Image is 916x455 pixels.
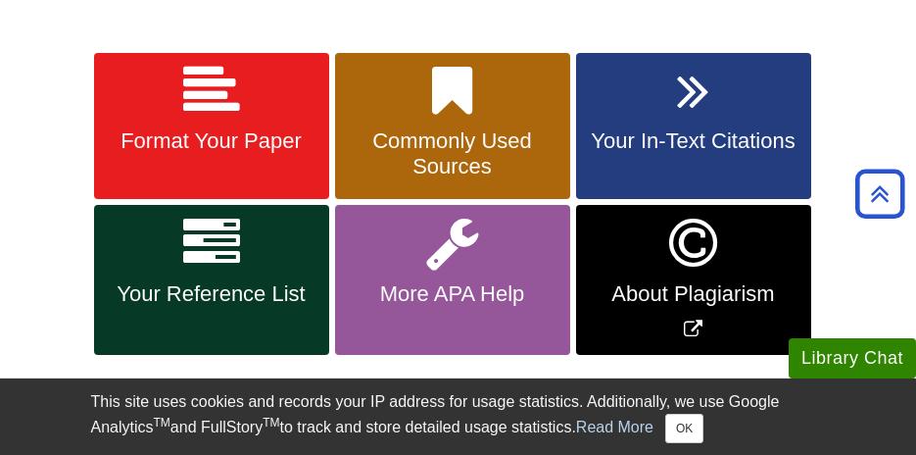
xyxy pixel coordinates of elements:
[576,419,653,435] a: Read More
[94,53,329,200] a: Format Your Paper
[263,416,279,430] sup: TM
[350,128,555,179] span: Commonly Used Sources
[94,205,329,355] a: Your Reference List
[109,128,314,154] span: Format Your Paper
[789,338,916,379] button: Library Chat
[591,128,796,154] span: Your In-Text Citations
[335,53,570,200] a: Commonly Used Sources
[665,414,703,443] button: Close
[154,416,170,430] sup: TM
[848,180,911,207] a: Back to Top
[576,53,811,200] a: Your In-Text Citations
[91,390,826,443] div: This site uses cookies and records your IP address for usage statistics. Additionally, we use Goo...
[335,205,570,355] a: More APA Help
[109,281,314,307] span: Your Reference List
[350,281,555,307] span: More APA Help
[591,281,796,307] span: About Plagiarism
[576,205,811,355] a: Link opens in new window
